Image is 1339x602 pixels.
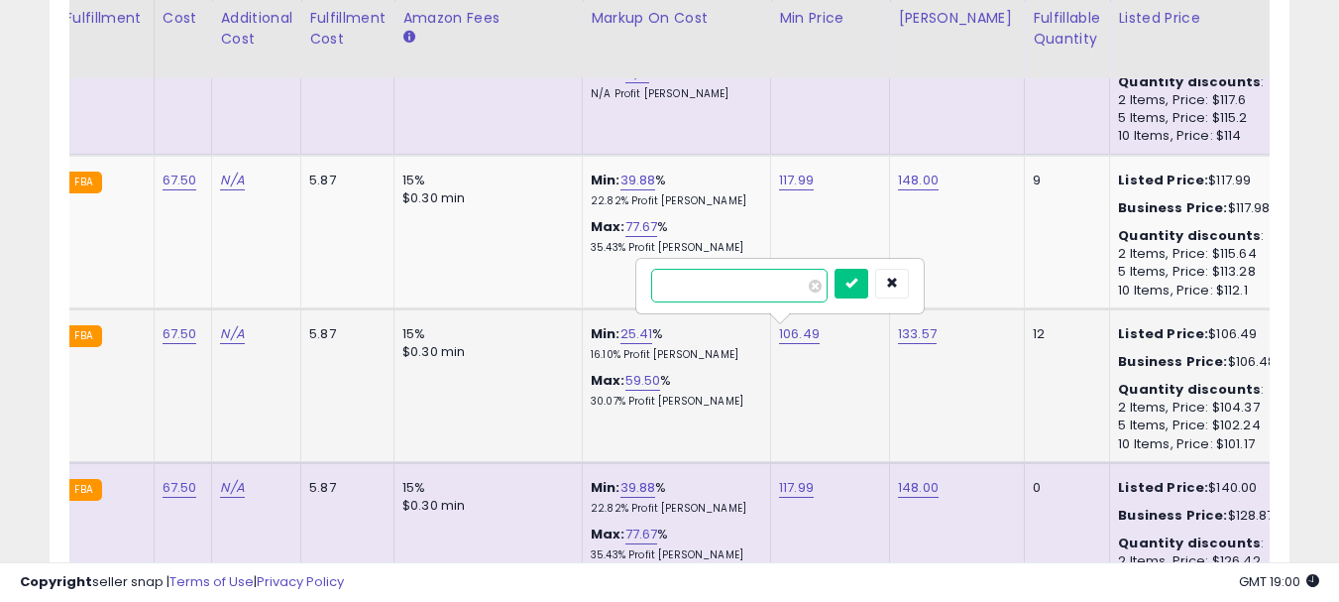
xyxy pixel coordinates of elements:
[64,172,101,193] small: FBA
[402,325,567,343] div: 15%
[163,478,197,498] a: 67.50
[1118,109,1283,127] div: 5 Items, Price: $115.2
[1118,399,1283,417] div: 2 Items, Price: $104.37
[219,117,334,130] div: Keywords by Traffic
[779,478,814,498] a: 117.99
[1118,534,1261,552] b: Quantity discounts
[591,371,625,390] b: Max:
[309,325,379,343] div: 5.87
[620,478,656,498] a: 39.88
[591,63,625,82] b: Max:
[1118,417,1283,434] div: 5 Items, Price: $102.24
[591,478,620,497] b: Min:
[220,171,244,190] a: N/A
[1118,324,1208,343] b: Listed Price:
[64,8,145,29] div: Fulfillment
[1118,171,1208,189] b: Listed Price:
[20,573,344,592] div: seller snap | |
[591,395,755,409] p: 30.07% Profit [PERSON_NAME]
[163,8,204,29] div: Cost
[591,171,620,189] b: Min:
[898,324,937,344] a: 133.57
[402,8,574,29] div: Amazon Fees
[169,572,254,591] a: Terms of Use
[591,479,755,516] div: %
[591,8,762,29] div: Markup on Cost
[779,8,881,29] div: Min Price
[309,479,379,497] div: 5.87
[220,478,244,498] a: N/A
[220,324,244,344] a: N/A
[402,479,567,497] div: 15%
[591,502,755,516] p: 22.82% Profit [PERSON_NAME]
[1118,381,1283,399] div: :
[402,29,414,47] small: Amazon Fees.
[1118,282,1283,300] div: 10 Items, Price: $112.1
[620,324,653,344] a: 25.41
[1118,226,1261,245] b: Quantity discounts
[1118,198,1227,217] b: Business Price:
[1118,435,1283,453] div: 10 Items, Price: $101.17
[220,8,292,50] div: Additional Cost
[591,194,755,208] p: 22.82% Profit [PERSON_NAME]
[54,115,69,131] img: tab_domain_overview_orange.svg
[591,348,755,362] p: 16.10% Profit [PERSON_NAME]
[591,324,620,343] b: Min:
[1118,352,1227,371] b: Business Price:
[1118,263,1283,281] div: 5 Items, Price: $113.28
[591,241,755,255] p: 35.43% Profit [PERSON_NAME]
[1118,479,1283,497] div: $140.00
[1118,73,1283,91] div: :
[56,32,97,48] div: v 4.0.25
[32,52,48,67] img: website_grey.svg
[1033,479,1094,497] div: 0
[163,171,197,190] a: 67.50
[257,572,344,591] a: Privacy Policy
[402,189,567,207] div: $0.30 min
[591,372,755,409] div: %
[1118,353,1283,371] div: $106.48
[779,324,820,344] a: 106.49
[402,172,567,189] div: 15%
[1118,506,1227,525] b: Business Price:
[64,479,101,501] small: FBA
[20,572,92,591] strong: Copyright
[898,478,939,498] a: 148.00
[591,525,625,543] b: Max:
[1118,535,1283,552] div: :
[591,217,625,236] b: Max:
[163,324,197,344] a: 67.50
[591,218,755,255] div: %
[1239,572,1319,591] span: 2025-10-7 19:00 GMT
[32,32,48,48] img: logo_orange.svg
[591,87,755,101] p: N/A Profit [PERSON_NAME]
[1118,507,1283,525] div: $128.87
[620,171,656,190] a: 39.88
[309,172,379,189] div: 5.87
[898,8,1016,29] div: [PERSON_NAME]
[1118,91,1283,109] div: 2 Items, Price: $117.6
[1118,380,1261,399] b: Quantity discounts
[402,343,567,361] div: $0.30 min
[64,325,101,347] small: FBA
[1118,478,1208,497] b: Listed Price:
[75,117,177,130] div: Domain Overview
[1033,325,1094,343] div: 12
[591,325,755,362] div: %
[1033,8,1101,50] div: Fulfillable Quantity
[1118,227,1283,245] div: :
[402,497,567,515] div: $0.30 min
[197,115,213,131] img: tab_keywords_by_traffic_grey.svg
[1118,8,1289,29] div: Listed Price
[1118,245,1283,263] div: 2 Items, Price: $115.64
[591,526,755,562] div: %
[625,217,658,237] a: 77.67
[591,172,755,208] div: %
[1118,199,1283,217] div: $117.98
[309,8,386,50] div: Fulfillment Cost
[625,525,658,544] a: 77.67
[1118,127,1283,145] div: 10 Items, Price: $114
[898,171,939,190] a: 148.00
[625,371,661,391] a: 59.50
[1033,172,1094,189] div: 9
